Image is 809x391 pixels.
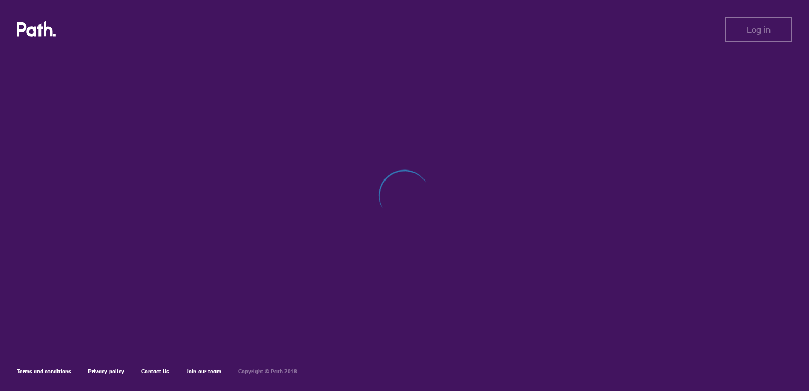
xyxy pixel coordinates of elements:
[141,368,169,375] a: Contact Us
[725,17,792,42] button: Log in
[17,368,71,375] a: Terms and conditions
[88,368,124,375] a: Privacy policy
[238,368,297,375] h6: Copyright © Path 2018
[747,25,771,34] span: Log in
[186,368,221,375] a: Join our team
